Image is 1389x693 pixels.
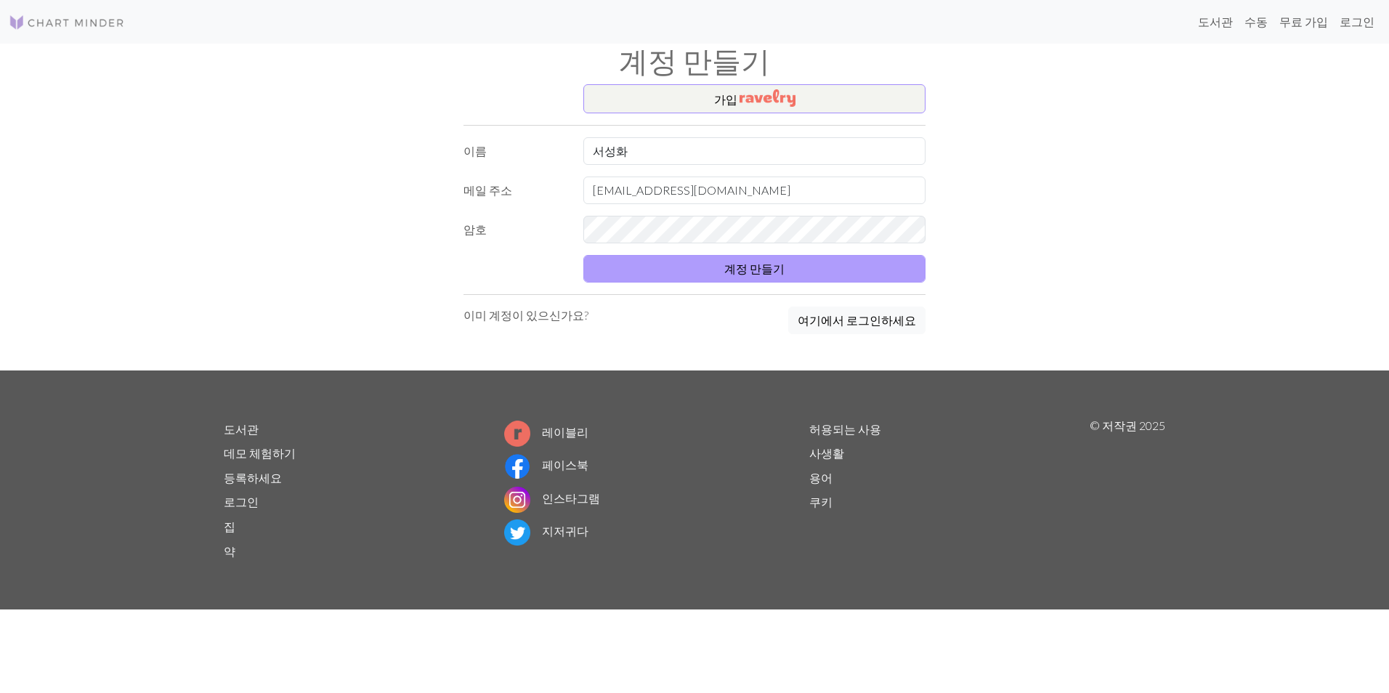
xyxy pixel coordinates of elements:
[1334,7,1380,36] a: 로그인
[504,487,530,513] img: 인스타그램 로고
[1192,7,1239,36] a: 도서관
[463,307,588,324] p: 이미 계정이 있으신가요?
[455,177,575,204] label: 메일 주소
[788,307,926,336] a: 여기에서 로그인하세요
[714,92,737,106] font: 가입
[504,524,588,538] a: 지저귀다
[9,14,125,31] img: 로고
[1239,7,1273,36] a: 수동
[809,471,833,485] a: 용어
[504,425,588,439] a: 레이블리
[809,495,833,508] a: 쿠키
[504,453,530,479] img: 페이스북 로고
[215,44,1174,78] h1: 계정 만들기
[224,471,282,485] a: 등록하세요
[740,89,795,107] img: 레이블리
[224,446,296,460] a: 데모 체험하기
[455,137,575,165] label: 이름
[224,422,259,436] a: 도서관
[809,422,881,436] a: 허용되는 사용
[1273,7,1334,36] a: 무료 가입
[504,421,530,447] img: Ravelry 로고
[504,519,530,546] img: 트위터 로고
[809,446,844,460] a: 사생활
[1090,417,1165,564] p: © 저작권 2025
[455,216,575,243] label: 암호
[583,255,926,283] button: 계정 만들기
[788,307,926,334] button: 여기에서 로그인하세요
[224,495,259,508] a: 로그인
[224,544,235,558] a: 약
[504,491,600,505] a: 인스타그램
[224,519,235,533] a: 집
[504,458,588,471] a: 페이스북
[583,84,926,113] button: 가입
